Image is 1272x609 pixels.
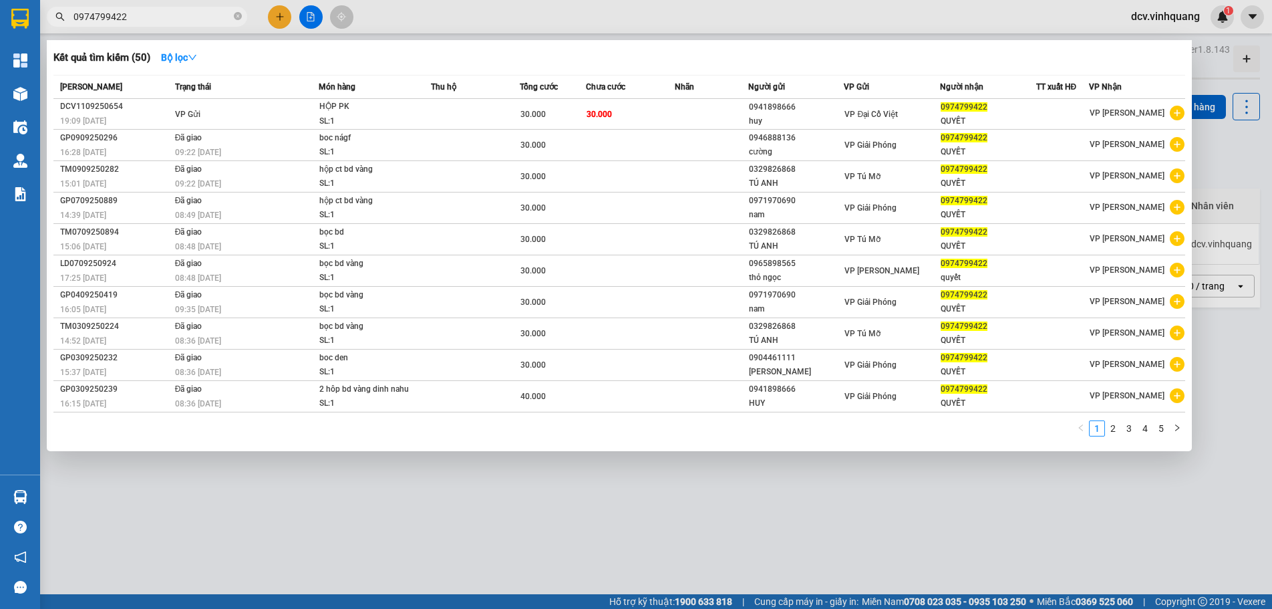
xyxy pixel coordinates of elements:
div: 0904461111 [749,351,844,365]
span: plus-circle [1170,168,1184,183]
span: 08:36 [DATE] [175,368,221,377]
div: 0946888136 [749,131,844,145]
div: 0329826868 [749,320,844,334]
span: Đã giao [175,259,202,268]
li: 5 [1153,420,1169,437]
span: 0974799422 [941,133,987,142]
span: [PERSON_NAME] [60,82,122,92]
span: VP [PERSON_NAME] [1090,203,1164,212]
span: Nhãn [675,82,694,92]
h3: Kết quả tìm kiếm ( 50 ) [53,51,150,65]
span: 0974799422 [941,164,987,174]
li: Next Page [1169,420,1185,437]
span: 15:37 [DATE] [60,368,106,377]
span: 30.000 [520,110,546,119]
li: Previous Page [1073,420,1089,437]
div: QUYẾT [941,396,1036,410]
span: 30.000 [520,172,546,181]
div: GP0309250239 [60,382,171,396]
img: warehouse-icon [13,87,27,101]
span: VP Gửi [844,82,869,92]
div: hộp ct bd vàng [319,194,420,209]
div: GP0909250296 [60,131,171,145]
span: 0974799422 [941,259,987,268]
span: Đã giao [175,353,202,362]
span: 16:28 [DATE] [60,148,106,157]
img: warehouse-icon [13,120,27,134]
div: SL: 1 [319,396,420,411]
img: logo-vxr [11,9,29,29]
span: VP [PERSON_NAME] [844,266,919,275]
span: Đã giao [175,196,202,205]
div: 0329826868 [749,225,844,239]
div: LD0709250924 [60,257,171,271]
a: 3 [1122,421,1136,436]
div: HỘP PK [319,100,420,114]
span: 0974799422 [941,322,987,331]
span: VP Giải Phóng [844,140,897,150]
span: 14:39 [DATE] [60,211,106,220]
li: 3 [1121,420,1137,437]
strong: PHIẾU GỬI HÀNG [130,39,238,53]
span: Website [125,71,156,81]
span: 09:35 [DATE] [175,305,221,314]
div: SL: 1 [319,145,420,160]
div: bọc bd vàng [319,288,420,303]
span: Tổng cước [520,82,558,92]
div: QUYẾT [941,334,1036,348]
span: plus-circle [1170,388,1184,403]
div: [PERSON_NAME] [749,365,844,379]
div: nam [749,302,844,316]
a: 4 [1138,421,1152,436]
span: VP Đại Cồ Việt [844,110,898,119]
span: Đã giao [175,133,202,142]
img: warehouse-icon [13,154,27,168]
button: left [1073,420,1089,437]
span: 08:36 [DATE] [175,399,221,408]
span: VP [PERSON_NAME] [1090,265,1164,275]
span: search [55,12,65,21]
span: plus-circle [1170,231,1184,246]
span: 30.000 [520,203,546,213]
span: 17:25 [DATE] [60,273,106,283]
span: VP Tú Mỡ [844,172,881,181]
span: 09:22 [DATE] [175,148,221,157]
div: bọc bd vàng [319,320,420,334]
div: GP0709250889 [60,194,171,208]
div: huy [749,114,844,128]
span: 08:49 [DATE] [175,211,221,220]
div: QUYẾT [941,176,1036,191]
span: 0974799422 [941,102,987,112]
span: VP Gửi [175,110,200,119]
span: VP [PERSON_NAME] [1090,328,1164,338]
div: QUYẾT [941,114,1036,128]
span: VP Giải Phóng [844,297,897,307]
span: VP Tú Mỡ [844,329,881,338]
span: notification [14,551,27,564]
div: TÚ ANH [749,239,844,253]
li: 4 [1137,420,1153,437]
div: QUYẾT [941,302,1036,316]
span: VP [PERSON_NAME] [1090,140,1164,149]
span: 14:52 [DATE] [60,336,106,346]
span: 08:48 [DATE] [175,242,221,251]
li: 1 [1089,420,1105,437]
div: thỏ ngọc [749,271,844,285]
div: 0971970690 [749,194,844,208]
span: plus-circle [1170,263,1184,277]
div: TM0709250894 [60,225,171,239]
span: VP Nhận [1089,82,1122,92]
div: SL: 1 [319,365,420,380]
span: VP Giải Phóng [844,360,897,370]
div: SL: 1 [319,271,420,285]
span: close-circle [234,12,242,20]
span: VP Giải Phóng [844,392,897,401]
span: 30.000 [520,266,546,275]
span: 0974799422 [941,290,987,299]
div: QUYẾT [941,239,1036,253]
div: SL: 1 [319,239,420,254]
span: 15:06 [DATE] [60,242,106,251]
strong: Bộ lọc [161,52,197,63]
span: TT xuất HĐ [1036,82,1077,92]
div: SL: 1 [319,302,420,317]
